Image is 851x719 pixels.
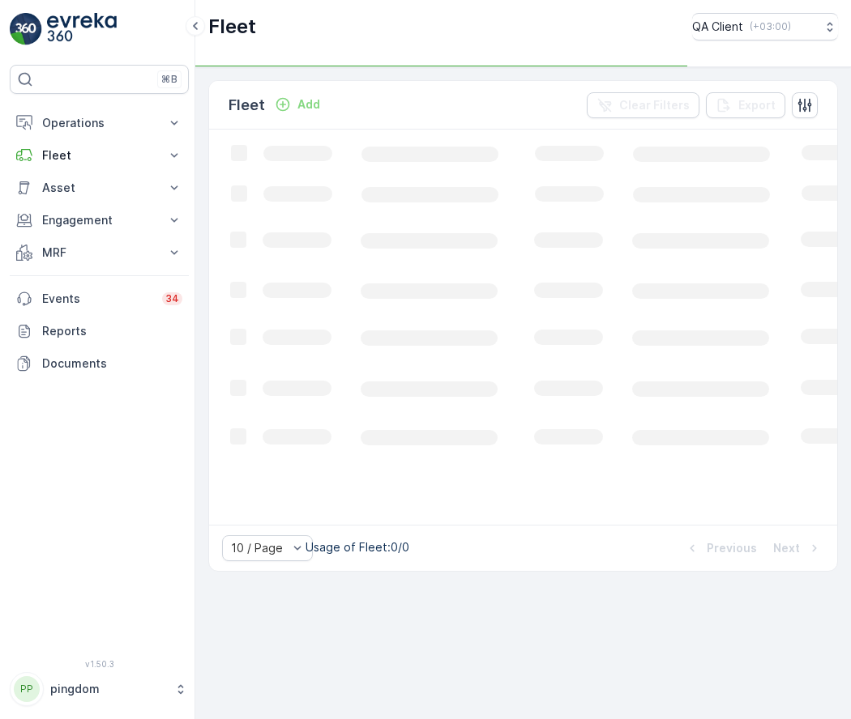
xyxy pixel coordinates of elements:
[42,115,156,131] p: Operations
[42,291,152,307] p: Events
[268,95,327,114] button: Add
[750,20,791,33] p: ( +03:00 )
[42,323,182,339] p: Reports
[10,204,189,236] button: Engagement
[587,92,699,118] button: Clear Filters
[229,94,265,117] p: Fleet
[692,13,838,40] button: QA Client(+03:00)
[10,107,189,139] button: Operations
[10,283,189,315] a: Events34
[10,139,189,172] button: Fleet
[10,13,42,45] img: logo
[10,172,189,204] button: Asset
[161,73,177,86] p: ⌘B
[738,97,776,113] p: Export
[10,672,189,706] button: PPpingdom
[706,92,785,118] button: Export
[208,14,256,40] p: Fleet
[682,538,759,558] button: Previous
[772,538,824,558] button: Next
[10,236,189,269] button: MRF
[42,147,156,164] p: Fleet
[10,347,189,380] a: Documents
[165,292,179,305] p: 34
[306,539,409,555] p: Usage of Fleet : 0/0
[297,96,320,113] p: Add
[692,19,743,35] p: QA Client
[42,245,156,261] p: MRF
[10,659,189,669] span: v 1.50.3
[42,180,156,196] p: Asset
[50,681,166,697] p: pingdom
[14,676,40,702] div: PP
[619,97,690,113] p: Clear Filters
[10,315,189,347] a: Reports
[707,540,757,556] p: Previous
[47,13,117,45] img: logo_light-DOdMpM7g.png
[42,212,156,228] p: Engagement
[773,540,800,556] p: Next
[42,355,182,372] p: Documents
